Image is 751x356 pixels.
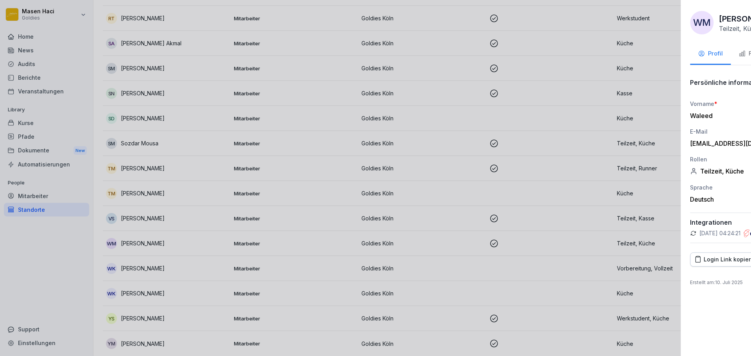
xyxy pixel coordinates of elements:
[698,49,723,58] div: Profil
[699,229,740,237] p: [DATE] 04:24:21
[690,44,731,65] button: Profil
[690,11,713,34] div: WM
